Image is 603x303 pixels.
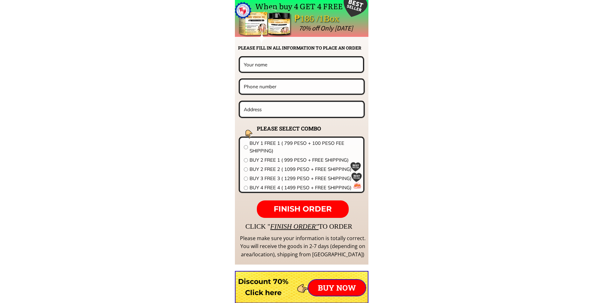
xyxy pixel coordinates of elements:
[257,124,337,133] h2: PLEASE SELECT COMBO
[245,221,538,232] div: CLICK " TO ORDER
[250,139,360,155] span: BUY 1 FREE 1 ( 799 PESO + 100 PESO FEE SHIPPING)
[250,165,360,173] span: BUY 2 FREE 2 ( 1099 PESO + FREE SHIPPING)
[238,44,368,51] h2: PLEASE FILL IN ALL INFORMATION TO PLACE AN ORDER
[299,23,495,34] div: 70% off Only [DATE]
[274,204,332,213] span: FINISH ORDER
[250,156,360,164] span: BUY 2 FREE 1 ( 999 PESO + FREE SHIPPING)
[242,80,361,93] input: Phone number
[239,234,366,259] div: Please make sure your information is totally correct. You will receive the goods in 2-7 days (dep...
[235,276,292,298] h3: Discount 70% Click here
[270,223,319,230] span: FINISH ORDER"
[237,269,387,282] div: Customer reviews (30,108)
[250,175,360,182] span: BUY 3 FREE 3 ( 1299 PESO + FREE SHIPPING)
[294,11,357,26] div: ₱186 /1Box
[250,184,360,192] span: BUY 4 FREE 4 ( 1499 PESO + FREE SHIPPING)
[242,102,362,117] input: Address
[308,280,366,296] p: BUY NOW
[242,57,361,71] input: Your name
